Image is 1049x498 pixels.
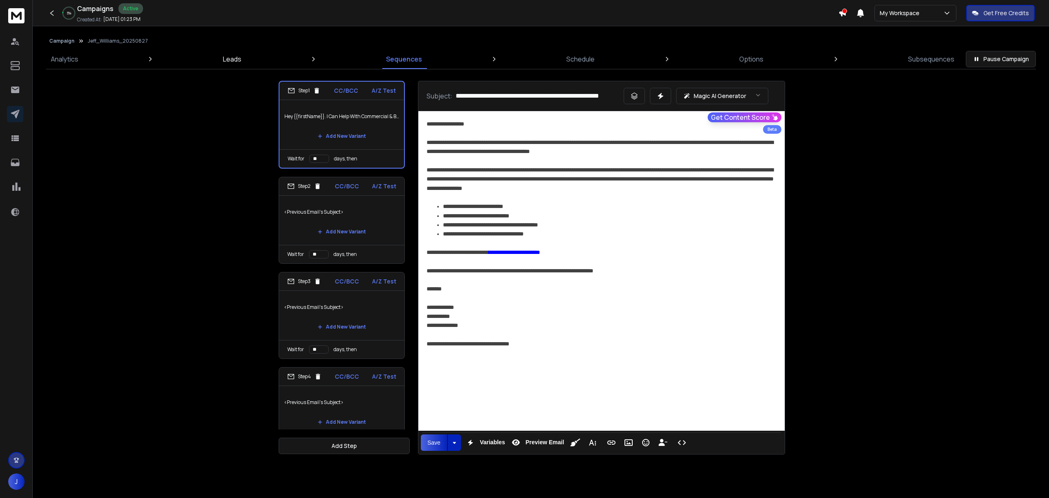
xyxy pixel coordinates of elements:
button: Clean HTML [568,434,583,451]
button: J [8,473,25,490]
p: <Previous Email's Subject> [284,201,400,224]
p: A/Z Test [372,277,396,286]
button: Pause Campaign [966,51,1036,67]
p: Wait for [287,346,304,353]
p: days, then [334,155,357,162]
button: Campaign [49,38,75,44]
a: Subsequences [903,49,959,69]
p: <Previous Email's Subject> [284,296,400,319]
button: Get Free Credits [966,5,1035,21]
button: Code View [674,434,690,451]
p: Wait for [288,155,304,162]
a: Schedule [561,49,599,69]
button: Add New Variant [311,319,372,335]
p: CC/BCC [335,372,359,381]
button: Add New Variant [311,224,372,240]
p: Hey {{firstName}}. I Can Help With Commercial & Brand Work [284,105,399,128]
p: <Previous Email's Subject> [284,391,400,414]
div: Step 4 [287,373,322,380]
button: Get Content Score [708,112,781,122]
button: Add New Variant [311,414,372,430]
p: [DATE] 01:23 PM [103,16,141,23]
p: days, then [334,251,357,258]
li: Step1CC/BCCA/Z TestHey {{firstName}}. I Can Help With Commercial & Brand WorkAdd New VariantWait ... [279,81,405,169]
li: Step4CC/BCCA/Z Test<Previous Email's Subject>Add New Variant [279,367,405,436]
p: Created At: [77,16,102,23]
div: Step 2 [287,183,321,190]
p: Subject: [427,91,452,101]
button: More Text [585,434,600,451]
a: Options [734,49,768,69]
button: Preview Email [508,434,565,451]
p: Schedule [566,54,595,64]
button: Insert Image (⌘P) [621,434,636,451]
button: Save [421,434,447,451]
p: Wait for [287,251,304,258]
p: A/Z Test [372,372,396,381]
div: Beta [763,125,781,134]
button: Magic AI Generator [676,88,768,104]
p: CC/BCC [334,87,358,95]
span: Variables [478,439,507,446]
p: CC/BCC [335,277,359,286]
a: Analytics [46,49,83,69]
button: Add New Variant [311,128,372,144]
p: days, then [334,346,357,353]
div: Step 1 [288,87,320,94]
li: Step2CC/BCCA/Z Test<Previous Email's Subject>Add New VariantWait fordays, then [279,177,405,264]
p: Leads [223,54,241,64]
span: Preview Email [524,439,565,446]
button: Add Step [279,438,410,454]
p: Get Free Credits [983,9,1029,17]
p: Analytics [51,54,78,64]
p: Options [739,54,763,64]
p: A/Z Test [372,182,396,190]
button: Insert Unsubscribe Link [655,434,671,451]
p: 3 % [67,11,71,16]
div: Active [118,3,143,14]
p: My Workspace [880,9,923,17]
div: Step 3 [287,278,321,285]
p: CC/BCC [335,182,359,190]
p: Magic AI Generator [694,92,746,100]
p: Jeff_Williams_20250827 [88,38,148,44]
p: A/Z Test [372,87,396,95]
button: Insert Link (⌘K) [604,434,619,451]
button: Emoticons [638,434,654,451]
p: Sequences [386,54,422,64]
a: Leads [218,49,246,69]
button: Variables [463,434,507,451]
li: Step3CC/BCCA/Z Test<Previous Email's Subject>Add New VariantWait fordays, then [279,272,405,359]
a: Sequences [381,49,427,69]
p: Subsequences [908,54,954,64]
h1: Campaigns [77,4,114,14]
